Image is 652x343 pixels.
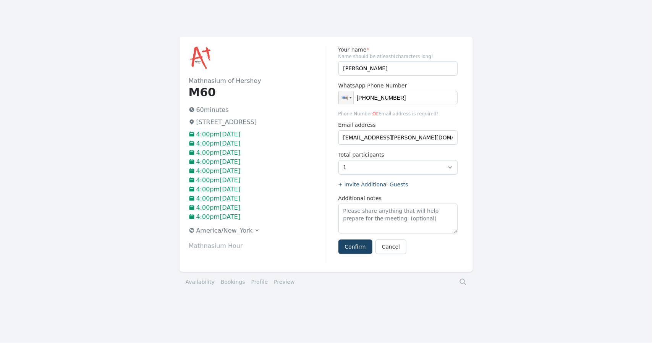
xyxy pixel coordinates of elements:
p: 4:00pm[DATE] [189,176,326,185]
span: Name should be atleast 4 characters long! [338,53,458,60]
a: Profile [251,278,268,286]
p: 4:00pm[DATE] [189,203,326,212]
span: Phone Number Email address is required! [338,109,458,118]
a: Preview [274,279,295,285]
label: Email address [338,121,458,129]
p: 4:00pm[DATE] [189,194,326,203]
button: America/New_York [186,225,264,237]
p: 4:00pm[DATE] [189,130,326,139]
label: Your name [338,46,458,53]
button: Confirm [338,239,372,254]
p: 4:00pm[DATE] [189,139,326,148]
input: 1 (702) 123-4567 [338,91,458,104]
p: 4:00pm[DATE] [189,167,326,176]
label: Additional notes [338,194,458,202]
a: Cancel [375,239,406,254]
label: WhatsApp Phone Number [338,82,458,89]
input: Enter name (required) [338,61,458,76]
input: you@example.com [338,130,458,145]
h2: Mathnasium of Hershey [189,76,326,86]
div: United States: + 1 [339,91,353,104]
h1: M60 [189,86,326,99]
p: 4:00pm[DATE] [189,148,326,157]
span: [STREET_ADDRESS] [196,118,257,126]
span: or [372,110,379,117]
p: 60 minutes [189,105,326,115]
a: Availability [186,278,215,286]
label: Total participants [338,151,458,159]
label: + Invite Additional Guests [338,181,458,188]
p: 4:00pm[DATE] [189,185,326,194]
img: Mathnasium of Hershey [189,46,213,70]
p: 4:00pm[DATE] [189,157,326,167]
p: Mathnasium Hour [189,241,326,251]
p: 4:00pm[DATE] [189,212,326,222]
a: Bookings [221,278,245,286]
